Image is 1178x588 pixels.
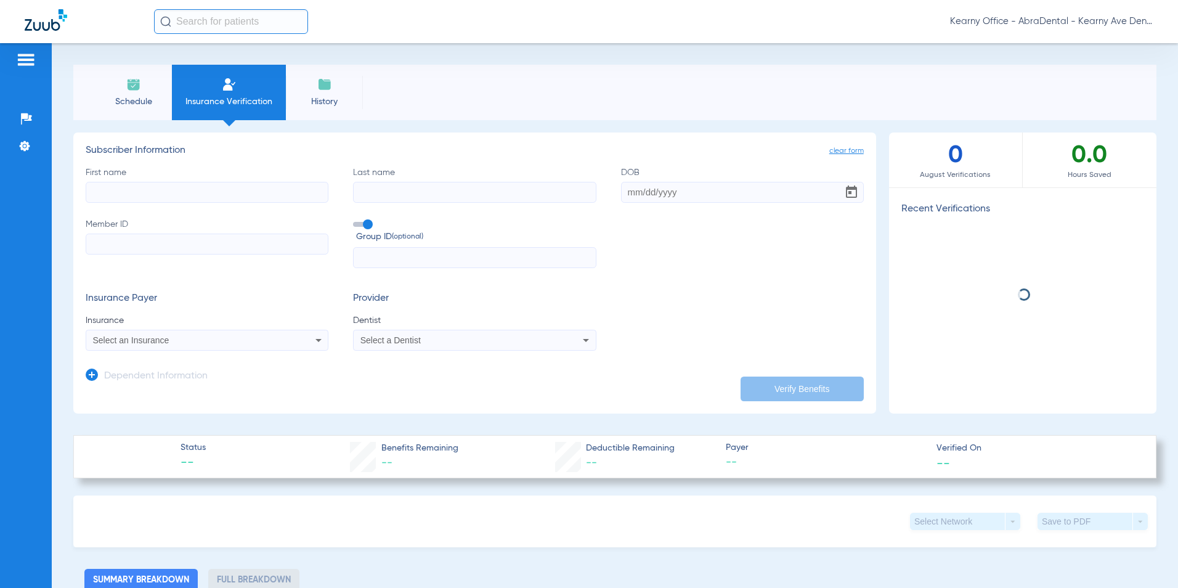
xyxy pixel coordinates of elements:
[353,314,596,327] span: Dentist
[154,9,308,34] input: Search for patients
[889,133,1023,187] div: 0
[353,182,596,203] input: Last name
[950,15,1153,28] span: Kearny Office - AbraDental - Kearny Ave Dental, LLC - Kearny General
[25,9,67,31] img: Zuub Logo
[381,442,458,455] span: Benefits Remaining
[181,455,206,472] span: --
[621,166,864,203] label: DOB
[86,145,864,157] h3: Subscriber Information
[86,166,328,203] label: First name
[829,145,864,157] span: clear form
[381,457,392,468] span: --
[936,456,950,469] span: --
[86,234,328,255] input: Member ID
[889,203,1156,216] h3: Recent Verifications
[1023,169,1156,181] span: Hours Saved
[356,231,596,243] span: Group ID
[936,442,1137,455] span: Verified On
[621,182,864,203] input: DOBOpen calendar
[104,96,163,108] span: Schedule
[160,16,171,27] img: Search Icon
[353,293,596,305] h3: Provider
[222,77,237,92] img: Manual Insurance Verification
[317,77,332,92] img: History
[726,441,926,454] span: Payer
[93,335,169,345] span: Select an Insurance
[181,441,206,454] span: Status
[86,314,328,327] span: Insurance
[86,218,328,269] label: Member ID
[360,335,421,345] span: Select a Dentist
[86,293,328,305] h3: Insurance Payer
[353,166,596,203] label: Last name
[586,457,597,468] span: --
[1023,133,1156,187] div: 0.0
[86,182,328,203] input: First name
[586,442,675,455] span: Deductible Remaining
[726,455,926,470] span: --
[889,169,1022,181] span: August Verifications
[741,377,864,401] button: Verify Benefits
[181,96,277,108] span: Insurance Verification
[295,96,354,108] span: History
[126,77,141,92] img: Schedule
[16,52,36,67] img: hamburger-icon
[392,231,423,243] small: (optional)
[839,180,864,205] button: Open calendar
[104,370,208,383] h3: Dependent Information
